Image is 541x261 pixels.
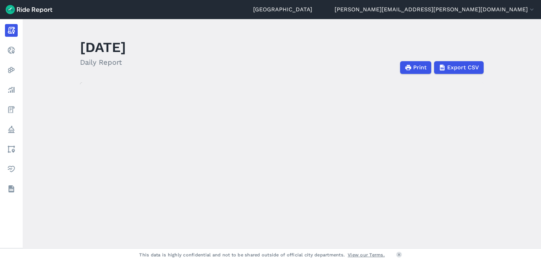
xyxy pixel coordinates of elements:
a: Health [5,163,18,175]
h1: [DATE] [80,37,126,57]
a: [GEOGRAPHIC_DATA] [253,5,312,14]
a: Policy [5,123,18,136]
a: Fees [5,103,18,116]
button: Print [400,61,431,74]
a: Analyze [5,83,18,96]
img: Ride Report [6,5,52,14]
a: Heatmaps [5,64,18,76]
a: Realtime [5,44,18,57]
button: [PERSON_NAME][EMAIL_ADDRESS][PERSON_NAME][DOMAIN_NAME] [335,5,535,14]
h2: Daily Report [80,57,126,68]
a: Report [5,24,18,37]
span: Export CSV [447,63,479,72]
a: Areas [5,143,18,156]
button: Export CSV [434,61,484,74]
a: Datasets [5,182,18,195]
span: Print [413,63,427,72]
a: View our Terms. [348,251,385,258]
